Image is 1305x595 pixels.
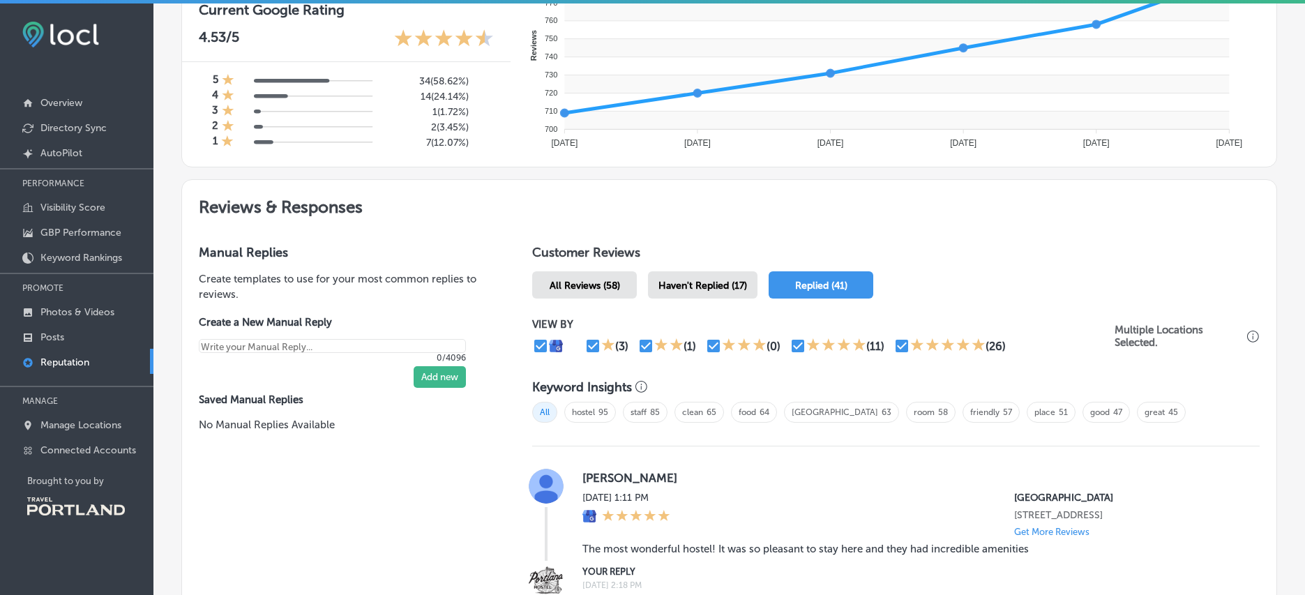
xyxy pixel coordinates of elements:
div: 1 Star [222,73,234,89]
tspan: 740 [545,52,557,61]
div: 4 Stars [806,338,866,354]
p: VIEW BY [532,318,1114,331]
h5: 34 ( 58.62% ) [384,75,469,87]
p: Create templates to use for your most common replies to reviews. [199,271,488,302]
img: Travel Portland [27,497,125,515]
div: 4.53 Stars [394,29,494,50]
p: No Manual Replies Available [199,417,488,432]
a: 85 [650,407,660,417]
p: GBP Performance [40,227,121,239]
a: great [1145,407,1165,417]
div: 5 Stars [910,338,986,354]
textarea: Create your Quick Reply [199,339,466,353]
p: Connected Accounts [40,444,136,456]
tspan: [DATE] [551,138,578,148]
h2: Reviews & Responses [182,180,1276,228]
label: Create a New Manual Reply [199,316,466,329]
div: 1 Star [222,119,234,135]
a: clean [682,407,703,417]
h4: 2 [212,119,218,135]
label: [DATE] 1:11 PM [582,492,670,504]
a: 65 [707,407,716,417]
tspan: 710 [545,107,557,115]
label: Saved Manual Replies [199,393,488,406]
div: 2 Stars [654,338,684,354]
p: Manage Locations [40,419,121,431]
p: 0/4096 [199,353,466,363]
div: 1 Star [221,135,234,150]
h3: Manual Replies [199,245,488,260]
p: Directory Sync [40,122,107,134]
p: Visibility Score [40,202,105,213]
div: 1 Star [222,89,234,104]
p: Multiple Locations Selected. [1115,324,1244,349]
h1: Customer Reviews [532,245,1260,266]
div: 3 Stars [722,338,767,354]
h5: 2 ( 3.45% ) [384,121,469,133]
h4: 5 [213,73,218,89]
label: YOUR REPLY [582,566,1237,577]
img: fda3e92497d09a02dc62c9cd864e3231.png [22,22,99,47]
a: [GEOGRAPHIC_DATA] [792,407,878,417]
label: [DATE] 2:18 PM [582,580,1237,590]
a: place [1034,407,1055,417]
div: 1 Star [222,104,234,119]
h4: 3 [212,104,218,119]
p: Reputation [40,356,89,368]
a: food [739,407,756,417]
span: All [532,402,557,423]
p: 479 NW 18th Ave [1014,509,1237,521]
tspan: [DATE] [684,138,711,148]
p: Brought to you by [27,476,153,486]
p: Northwest Portland Hostel [1014,492,1237,504]
p: Photos & Videos [40,306,114,318]
a: 64 [760,407,769,417]
tspan: 720 [545,89,557,97]
a: 45 [1168,407,1178,417]
p: Posts [40,331,64,343]
text: Reviews [529,30,538,61]
a: 57 [1003,407,1012,417]
tspan: [DATE] [1083,138,1110,148]
p: AutoPilot [40,147,82,159]
h3: Keyword Insights [532,379,632,395]
span: Replied (41) [795,280,847,292]
a: 95 [598,407,608,417]
a: staff [631,407,647,417]
tspan: 750 [545,34,557,43]
tspan: 730 [545,70,557,79]
a: 47 [1113,407,1122,417]
h4: 4 [212,89,218,104]
tspan: [DATE] [1216,138,1242,148]
h5: 1 ( 1.72% ) [384,106,469,118]
tspan: 700 [545,125,557,133]
div: 5 Stars [602,509,670,525]
span: All Reviews (58) [550,280,620,292]
div: 1 Star [601,338,615,354]
a: 63 [882,407,891,417]
div: (1) [684,340,696,353]
div: (0) [767,340,780,353]
div: (11) [866,340,884,353]
a: 51 [1059,407,1068,417]
tspan: 760 [545,16,557,24]
tspan: [DATE] [817,138,843,148]
h5: 14 ( 24.14% ) [384,91,469,103]
p: Keyword Rankings [40,252,122,264]
div: (26) [986,340,1006,353]
h5: 7 ( 12.07% ) [384,137,469,149]
a: room [914,407,935,417]
h3: Current Google Rating [199,1,494,18]
a: friendly [970,407,1000,417]
button: Add new [414,366,466,388]
a: good [1090,407,1110,417]
p: Get More Reviews [1014,527,1089,537]
div: (3) [615,340,628,353]
label: [PERSON_NAME] [582,471,1237,485]
a: hostel [572,407,595,417]
blockquote: The most wonderful hostel! It was so pleasant to stay here and they had incredible amenities [582,543,1237,555]
p: 4.53 /5 [199,29,239,50]
p: Overview [40,97,82,109]
h4: 1 [213,135,218,150]
a: 58 [938,407,948,417]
